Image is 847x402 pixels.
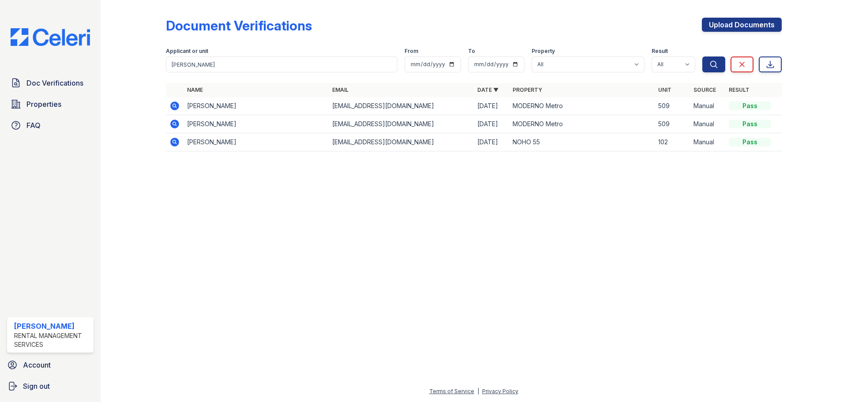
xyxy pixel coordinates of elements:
[474,115,509,133] td: [DATE]
[7,116,94,134] a: FAQ
[690,115,725,133] td: Manual
[655,97,690,115] td: 509
[655,115,690,133] td: 509
[4,377,97,395] a: Sign out
[690,133,725,151] td: Manual
[329,115,474,133] td: [EMAIL_ADDRESS][DOMAIN_NAME]
[729,86,750,93] a: Result
[509,133,654,151] td: NOHO 55
[23,360,51,370] span: Account
[166,56,397,72] input: Search by name, email, or unit number
[184,133,329,151] td: [PERSON_NAME]
[26,99,61,109] span: Properties
[26,78,83,88] span: Doc Verifications
[4,356,97,374] a: Account
[729,101,771,110] div: Pass
[477,388,479,394] div: |
[532,48,555,55] label: Property
[468,48,475,55] label: To
[702,18,782,32] a: Upload Documents
[658,86,671,93] a: Unit
[14,331,90,349] div: Rental Management Services
[7,95,94,113] a: Properties
[729,138,771,147] div: Pass
[474,133,509,151] td: [DATE]
[166,18,312,34] div: Document Verifications
[690,97,725,115] td: Manual
[474,97,509,115] td: [DATE]
[482,388,518,394] a: Privacy Policy
[509,97,654,115] td: MODERNO Metro
[513,86,542,93] a: Property
[26,120,41,131] span: FAQ
[477,86,498,93] a: Date ▼
[329,97,474,115] td: [EMAIL_ADDRESS][DOMAIN_NAME]
[14,321,90,331] div: [PERSON_NAME]
[4,28,97,46] img: CE_Logo_Blue-a8612792a0a2168367f1c8372b55b34899dd931a85d93a1a3d3e32e68fde9ad4.png
[184,115,329,133] td: [PERSON_NAME]
[329,133,474,151] td: [EMAIL_ADDRESS][DOMAIN_NAME]
[429,388,474,394] a: Terms of Service
[509,115,654,133] td: MODERNO Metro
[332,86,349,93] a: Email
[729,120,771,128] div: Pass
[166,48,208,55] label: Applicant or unit
[7,74,94,92] a: Doc Verifications
[405,48,418,55] label: From
[23,381,50,391] span: Sign out
[652,48,668,55] label: Result
[184,97,329,115] td: [PERSON_NAME]
[693,86,716,93] a: Source
[655,133,690,151] td: 102
[187,86,203,93] a: Name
